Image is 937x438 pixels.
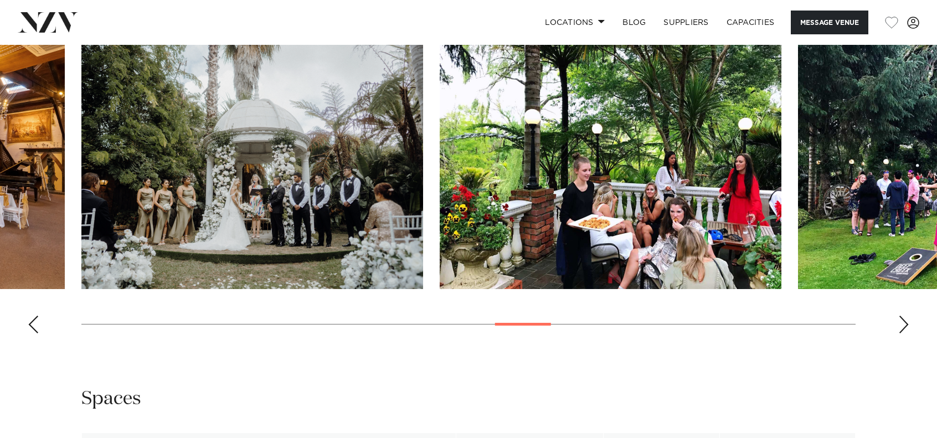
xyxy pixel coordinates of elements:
[18,12,78,32] img: nzv-logo.png
[536,11,614,34] a: Locations
[81,387,141,411] h2: Spaces
[655,11,717,34] a: SUPPLIERS
[614,11,655,34] a: BLOG
[718,11,784,34] a: Capacities
[791,11,868,34] button: Message Venue
[81,38,423,289] swiper-slide: 17 / 30
[440,38,781,289] swiper-slide: 18 / 30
